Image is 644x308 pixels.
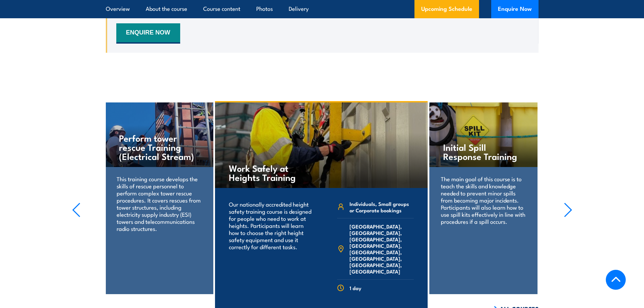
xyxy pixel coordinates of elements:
h4: Perform tower rescue Training (Electrical Stream) [119,133,199,161]
h4: Work Safely at Heights Training [229,163,308,182]
p: This training course develops the skills of rescue personnel to perform complex tower rescue proc... [117,175,201,232]
h4: Initial Spill Response Training [443,142,523,161]
span: 1 day [350,285,361,291]
p: The main goal of this course is to teach the skills and knowledge needed to prevent minor spills ... [441,175,526,225]
p: Our nationally accredited height safety training course is designed for people who need to work a... [229,200,312,250]
button: ENQUIRE NOW [116,23,180,44]
span: Individuals, Small groups or Corporate bookings [350,200,414,213]
span: [GEOGRAPHIC_DATA], [GEOGRAPHIC_DATA], [GEOGRAPHIC_DATA], [GEOGRAPHIC_DATA], [GEOGRAPHIC_DATA], [G... [350,223,414,275]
